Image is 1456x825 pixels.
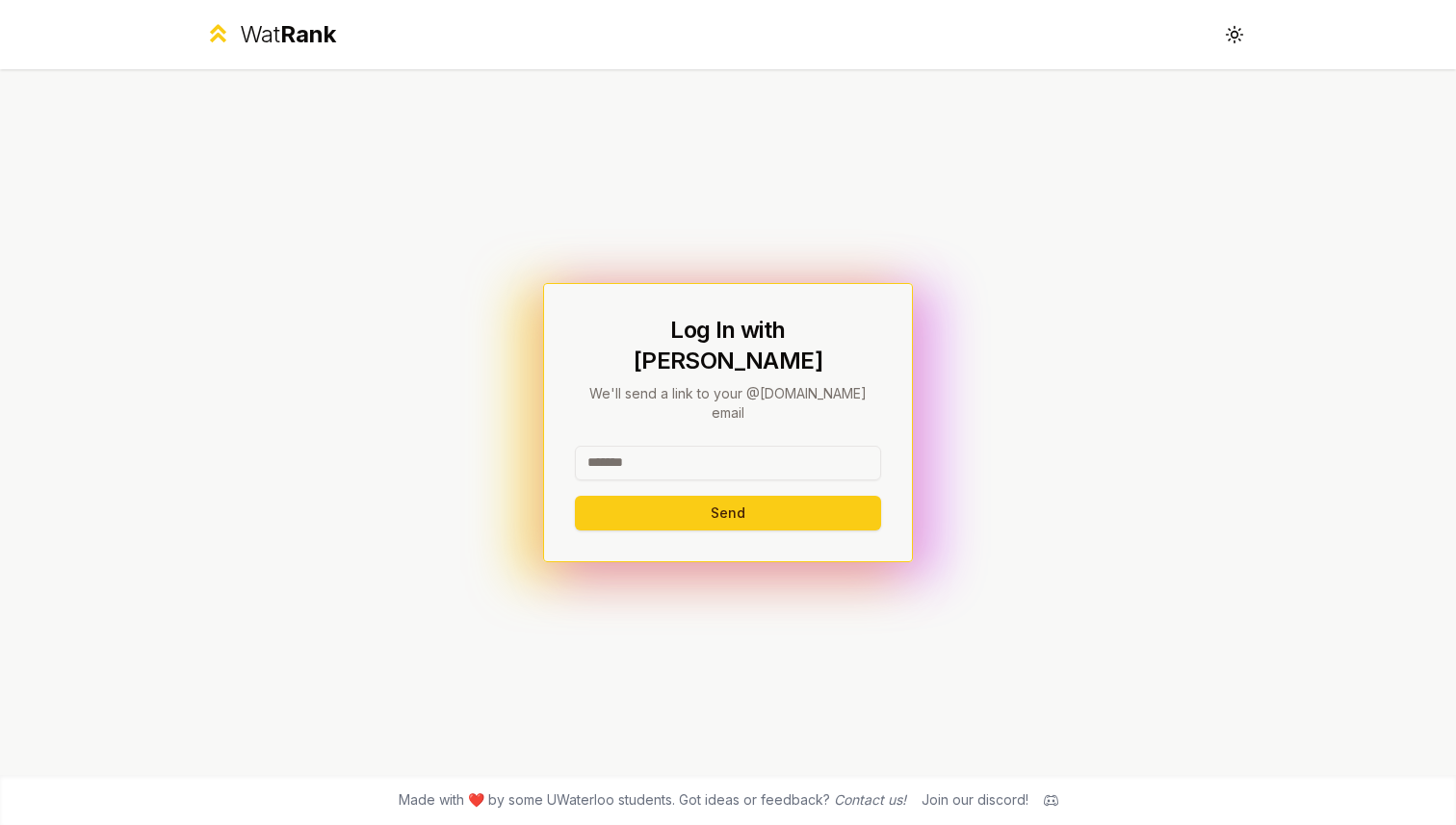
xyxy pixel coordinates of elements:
button: Send [575,496,881,530]
span: Made with ❤️ by some UWaterloo students. Got ideas or feedback? [399,790,906,810]
a: Contact us! [834,791,906,808]
p: We'll send a link to your @[DOMAIN_NAME] email [575,384,881,423]
a: WatRank [204,19,336,50]
h1: Log In with [PERSON_NAME] [575,315,881,376]
div: Wat [240,19,336,50]
span: Rank [280,20,336,48]
div: Join our discord! [922,790,1028,810]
